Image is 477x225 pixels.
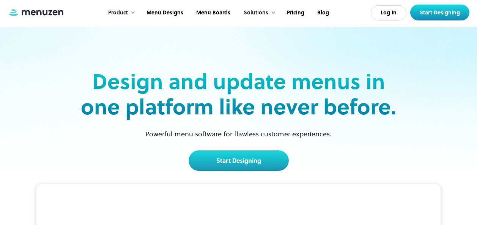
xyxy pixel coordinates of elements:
[79,69,399,120] h2: Design and update menus in one platform like never before.
[136,129,341,139] p: Powerful menu software for flawless customer experiences.
[101,1,139,25] div: Product
[139,1,189,25] a: Menu Designs
[244,9,268,17] div: Solutions
[410,5,469,20] a: Start Designing
[108,9,128,17] div: Product
[236,1,280,25] div: Solutions
[280,1,310,25] a: Pricing
[189,150,289,171] a: Start Designing
[310,1,335,25] a: Blog
[189,1,236,25] a: Menu Boards
[371,5,406,20] a: Log In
